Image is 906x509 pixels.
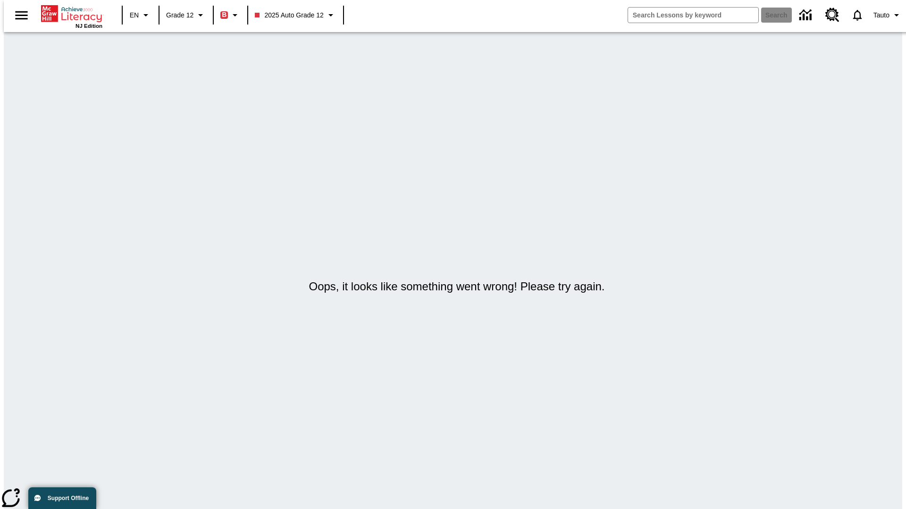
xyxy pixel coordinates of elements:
a: Data Center [794,2,820,28]
button: Class: 2025 Auto Grade 12, Select your class [251,7,340,24]
button: Support Offline [28,487,96,509]
h5: Oops, it looks like something went wrong! Please try again. [309,279,605,294]
span: Tauto [873,10,889,20]
a: Resource Center, Will open in new tab [820,2,845,28]
a: Notifications [845,3,870,27]
span: EN [130,10,139,20]
span: Support Offline [48,495,89,501]
button: Boost Class color is red. Change class color [217,7,244,24]
div: Home [41,3,102,29]
span: Grade 12 [166,10,193,20]
span: 2025 Auto Grade 12 [255,10,323,20]
span: NJ Edition [75,23,102,29]
input: search field [628,8,758,23]
button: Open side menu [8,1,35,29]
button: Profile/Settings [870,7,906,24]
button: Grade: Grade 12, Select a grade [162,7,210,24]
span: B [222,9,226,21]
button: Language: EN, Select a language [126,7,156,24]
